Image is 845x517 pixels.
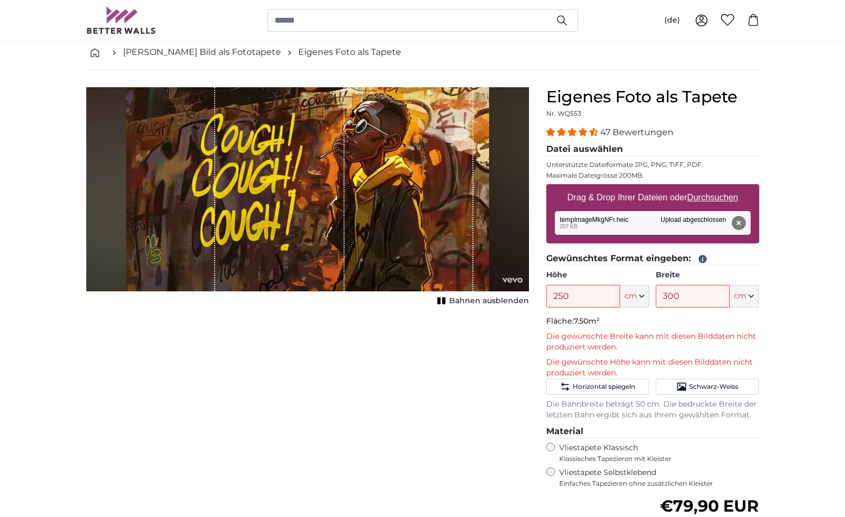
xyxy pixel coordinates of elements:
[546,379,649,395] button: Horizontal spiegeln
[600,127,674,137] span: 47 Bewertungen
[546,127,600,137] span: 4.38 stars
[449,296,529,306] span: Bahnen ausblenden
[546,252,759,266] legend: Gewünschtes Format eingeben:
[687,193,738,202] u: Durchsuchen
[546,171,759,180] p: Maximale Dateigrösse 200MB.
[574,316,600,326] span: 7.50m²
[559,467,759,488] label: Vliestapete Selbstklebend
[546,160,759,169] p: Unterstützte Dateiformate JPG, PNG, TIFF, PDF.
[546,316,759,327] p: Fläche:
[689,382,738,391] span: Schwarz-Weiss
[298,46,401,59] a: Eigenes Foto als Tapete
[434,294,529,309] button: Bahnen ausblenden
[656,270,759,281] label: Breite
[730,285,759,308] button: cm
[660,496,759,516] span: €79,90 EUR
[546,425,759,438] legend: Material
[546,143,759,156] legend: Datei auswählen
[563,187,743,208] label: Drag & Drop Ihrer Dateien oder
[624,291,637,302] span: cm
[559,455,750,463] span: Klassisches Tapezieren mit Kleister
[656,379,759,395] button: Schwarz-Weiss
[546,331,759,353] p: Die gewünschte Breite kann mit diesen Bilddaten nicht produziert werden.
[546,399,759,421] p: Die Bahnbreite beträgt 50 cm. Die bedruckte Breite der letzten Bahn ergibt sich aus Ihrem gewählt...
[86,35,759,70] nav: breadcrumbs
[546,270,649,281] label: Höhe
[86,6,156,34] img: Betterwalls
[546,87,759,107] h1: Eigenes Foto als Tapete
[559,479,759,488] span: Einfaches Tapezieren ohne zusätzlichen Kleister
[559,443,750,463] label: Vliestapete Klassisch
[734,291,746,302] span: cm
[546,109,581,117] span: Nr. WQ553
[123,46,281,59] a: [PERSON_NAME] Bild als Fototapete
[620,285,649,308] button: cm
[656,11,689,30] button: (de)
[86,87,529,309] div: 1 of 1
[573,382,635,391] span: Horizontal spiegeln
[546,357,759,379] p: Die gewünschte Höhe kann mit diesen Bilddaten nicht produziert werden.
